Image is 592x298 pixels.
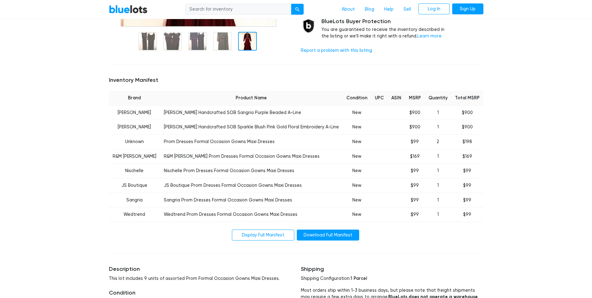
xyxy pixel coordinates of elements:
h5: Condition [109,290,291,296]
a: BlueLots [109,5,148,14]
a: Download Full Manifest [297,230,359,241]
td: $900 [451,120,483,135]
p: Shipping Configuration: [301,275,483,282]
td: 1 [425,164,451,178]
td: New [343,105,371,120]
td: New [343,164,371,178]
th: Brand [109,91,160,105]
td: New [343,135,371,149]
a: Display Full Manifest [232,230,294,241]
div: You are guaranteed to receive the inventory described in the listing or we'll make it right with ... [321,18,452,40]
th: Total MSRP [451,91,483,105]
td: Sangria Prom Dresses Formal Occasion Gowns Maxi Dresses [160,193,343,207]
h5: Inventory Manifest [109,77,483,84]
td: Nischelle [109,164,160,178]
span: 1 Parcel [350,276,367,281]
p: This lot includes 9 units of assorted Prom Formal Occasion Gowns Maxi Dresses. [109,275,291,282]
td: 1 [425,193,451,207]
td: JS Boutique Prom Dresses Formal Occasion Gowns Maxi Dresses [160,178,343,193]
td: Sangria [109,193,160,207]
th: MSRP [405,91,425,105]
a: Report a problem with this listing [301,48,372,53]
td: $198 [451,135,483,149]
td: Unknown [109,135,160,149]
h5: Shipping [301,266,483,273]
td: 1 [425,207,451,222]
td: Nischelle Prom Dresses Formal Occasion Gowns Maxi Dresses [160,164,343,178]
td: R&M [PERSON_NAME] [109,149,160,164]
td: 1 [425,178,451,193]
td: 1 [425,105,451,120]
td: New [343,193,371,207]
td: [PERSON_NAME] [109,105,160,120]
td: New [343,207,371,222]
td: $99 [405,178,425,193]
td: R&M [PERSON_NAME] Prom Dresses Formal Occasion Gowns Maxi Dresses [160,149,343,164]
td: $99 [451,193,483,207]
th: ASIN [388,91,405,105]
td: [PERSON_NAME] Handcrafted SOB Sparkle Blush Pink Gold Floral Embroidery A-Line [160,120,343,135]
td: $99 [405,135,425,149]
td: $99 [405,207,425,222]
th: UPC [371,91,388,105]
a: Sign Up [452,3,483,15]
a: Blog [360,3,379,15]
a: Sell [399,3,416,15]
td: $99 [451,207,483,222]
td: $99 [451,164,483,178]
td: 1 [425,120,451,135]
td: New [343,149,371,164]
td: 2 [425,135,451,149]
td: Wedtrend [109,207,160,222]
td: $900 [451,105,483,120]
td: $99 [405,164,425,178]
td: $99 [405,193,425,207]
th: Product Name [160,91,343,105]
h5: BlueLots Buyer Protection [321,18,452,25]
td: $900 [405,105,425,120]
td: Wedtrend Prom Dresses Formal Occasion Gowns Maxi Dresses [160,207,343,222]
a: About [337,3,360,15]
td: JS Boutique [109,178,160,193]
a: Log In [418,3,450,15]
td: Prom Dresses Formal Occasion Gowns Maxi Dresses [160,135,343,149]
th: Quantity [425,91,451,105]
a: Help [379,3,399,15]
td: 1 [425,149,451,164]
td: $169 [405,149,425,164]
td: New [343,120,371,135]
td: $99 [451,178,483,193]
td: [PERSON_NAME] [109,120,160,135]
td: [PERSON_NAME] Handcrafted SOB Sangria Purple Beaded A-Line [160,105,343,120]
img: buyer_protection_shield-3b65640a83011c7d3ede35a8e5a80bfdfaa6a97447f0071c1475b91a4b0b3d01.png [301,18,316,34]
td: New [343,178,371,193]
a: Learn more [417,33,442,39]
input: Search for inventory [185,4,291,15]
td: $169 [451,149,483,164]
h5: Description [109,266,291,273]
th: Condition [343,91,371,105]
td: $900 [405,120,425,135]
